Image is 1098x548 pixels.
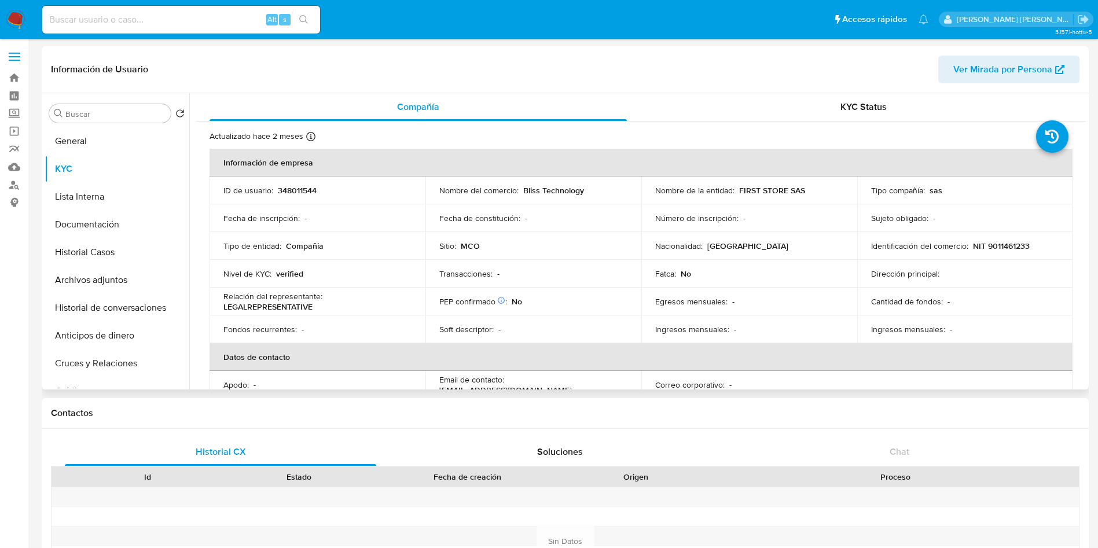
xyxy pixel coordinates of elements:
[461,241,480,251] p: MCO
[51,64,148,75] h1: Información de Usuario
[283,14,287,25] span: s
[210,131,303,142] p: Actualizado hace 2 meses
[51,407,1079,419] h1: Contactos
[842,13,907,25] span: Accesos rápidos
[938,56,1079,83] button: Ver Mirada por Persona
[840,100,887,113] span: KYC Status
[54,109,63,118] button: Buscar
[655,213,739,223] p: Número de inscripción :
[439,296,507,307] p: PEP confirmado :
[568,471,704,483] div: Origen
[223,241,281,251] p: Tipo de entidad :
[439,374,504,385] p: Email de contacto :
[175,109,185,122] button: Volver al orden por defecto
[223,185,273,196] p: ID de usuario :
[232,471,367,483] div: Estado
[45,294,189,322] button: Historial de conversaciones
[439,269,493,279] p: Transacciones :
[45,322,189,350] button: Anticipos de dinero
[223,301,313,312] p: LEGALREPRESENTATIVE
[655,185,735,196] p: Nombre de la entidad :
[45,183,189,211] button: Lista Interna
[254,380,256,390] p: -
[871,269,939,279] p: Dirección principal :
[439,241,456,251] p: Sitio :
[948,296,950,307] p: -
[871,241,968,251] p: Identificación del comercio :
[439,385,572,395] p: [EMAIL_ADDRESS][DOMAIN_NAME]
[80,471,215,483] div: Id
[871,185,925,196] p: Tipo compañía :
[743,213,746,223] p: -
[871,324,945,334] p: Ingresos mensuales :
[196,445,246,458] span: Historial CX
[655,269,676,279] p: Fatca :
[537,445,583,458] span: Soluciones
[210,343,1073,371] th: Datos de contacto
[439,185,519,196] p: Nombre del comercio :
[732,296,735,307] p: -
[45,266,189,294] button: Archivos adjuntos
[729,380,732,390] p: -
[523,185,584,196] p: Bliss Technology
[45,127,189,155] button: General
[655,380,725,390] p: Correo corporativo :
[512,296,522,307] p: No
[439,213,520,223] p: Fecha de constitución :
[655,241,703,251] p: Nacionalidad :
[707,241,788,251] p: [GEOGRAPHIC_DATA]
[210,149,1073,176] th: Información de empresa
[973,241,1030,251] p: NIT 9011461233
[292,12,315,28] button: search-icon
[439,324,494,334] p: Soft descriptor :
[681,269,691,279] p: No
[397,100,439,113] span: Compañía
[276,269,303,279] p: verified
[42,12,320,27] input: Buscar usuario o caso...
[286,241,324,251] p: Compañia
[655,296,728,307] p: Egresos mensuales :
[890,445,909,458] span: Chat
[950,324,952,334] p: -
[871,296,943,307] p: Cantidad de fondos :
[45,377,189,405] button: Créditos
[919,14,928,24] a: Notificaciones
[278,185,317,196] p: 348011544
[933,213,935,223] p: -
[267,14,277,25] span: Alt
[223,269,271,279] p: Nivel de KYC :
[45,211,189,238] button: Documentación
[498,324,501,334] p: -
[45,155,189,183] button: KYC
[223,291,322,301] p: Relación del representante :
[1077,13,1089,25] a: Salir
[655,324,729,334] p: Ingresos mensuales :
[930,185,942,196] p: sas
[871,213,928,223] p: Sujeto obligado :
[223,213,300,223] p: Fecha de inscripción :
[383,471,552,483] div: Fecha de creación
[65,109,166,119] input: Buscar
[739,185,805,196] p: FIRST STORE SAS
[957,14,1074,25] p: david.marinmartinez@mercadolibre.com.co
[953,56,1052,83] span: Ver Mirada por Persona
[302,324,304,334] p: -
[720,471,1071,483] div: Proceso
[525,213,527,223] p: -
[223,380,249,390] p: Apodo :
[304,213,307,223] p: -
[497,269,500,279] p: -
[734,324,736,334] p: -
[45,238,189,266] button: Historial Casos
[45,350,189,377] button: Cruces y Relaciones
[223,324,297,334] p: Fondos recurrentes :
